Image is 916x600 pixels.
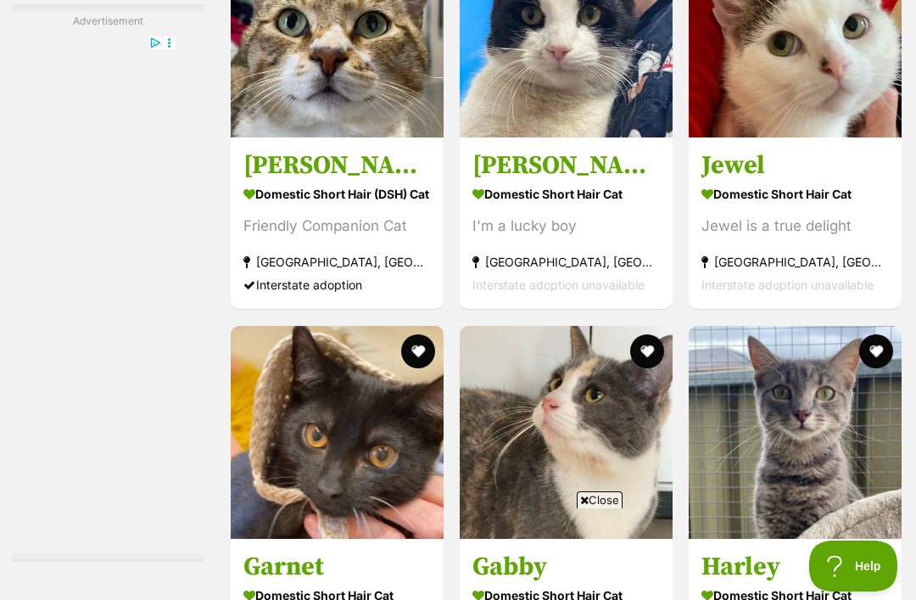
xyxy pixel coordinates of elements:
h3: [PERSON_NAME] [472,150,660,182]
img: Gabby - Domestic Short Hair Cat [460,326,673,539]
h3: Jewel [701,150,889,182]
strong: Domestic Short Hair (DSH) Cat [243,182,431,207]
button: favourite [630,334,664,368]
div: Jewel is a true delight [701,216,889,238]
strong: Domestic Short Hair Cat [472,182,660,207]
a: [PERSON_NAME] Domestic Short Hair Cat I'm a lucky boy [GEOGRAPHIC_DATA], [GEOGRAPHIC_DATA] Inters... [460,137,673,310]
h3: [PERSON_NAME] [243,150,431,182]
iframe: Advertisement [41,36,176,545]
iframe: Advertisement [47,515,869,592]
div: I'm a lucky boy [472,216,660,238]
strong: [GEOGRAPHIC_DATA], [GEOGRAPHIC_DATA] [243,251,431,274]
a: Jewel Domestic Short Hair Cat Jewel is a true delight [GEOGRAPHIC_DATA], [GEOGRAPHIC_DATA] Inters... [689,137,902,310]
div: Friendly Companion Cat [243,216,431,238]
span: Close [577,491,623,508]
div: Advertisement [13,4,204,562]
strong: [GEOGRAPHIC_DATA], [GEOGRAPHIC_DATA] [472,251,660,274]
img: Garnet - Domestic Short Hair Cat [231,326,444,539]
div: Interstate adoption [243,274,431,297]
strong: Domestic Short Hair Cat [701,182,889,207]
img: Harley - Domestic Short Hair Cat [689,326,902,539]
span: Interstate adoption unavailable [701,278,874,293]
button: favourite [401,334,435,368]
a: [PERSON_NAME] Domestic Short Hair (DSH) Cat Friendly Companion Cat [GEOGRAPHIC_DATA], [GEOGRAPHIC... [231,137,444,310]
strong: [GEOGRAPHIC_DATA], [GEOGRAPHIC_DATA] [701,251,889,274]
span: Interstate adoption unavailable [472,278,645,293]
button: favourite [859,334,893,368]
iframe: Help Scout Beacon - Open [809,541,899,592]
